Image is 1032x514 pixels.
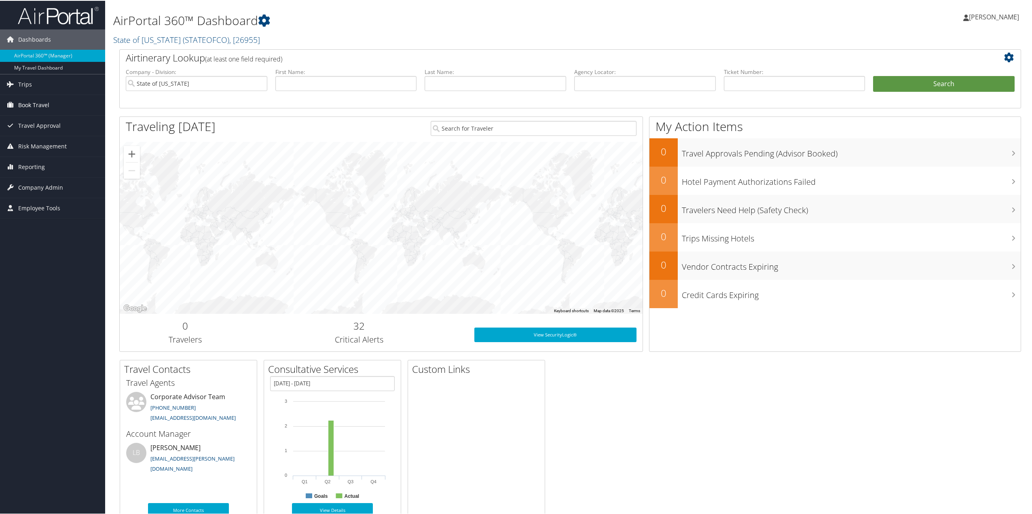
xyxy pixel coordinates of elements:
[649,137,1021,166] a: 0Travel Approvals Pending (Advisor Booked)
[18,74,32,94] span: Trips
[126,333,244,345] h3: Travelers
[594,308,624,312] span: Map data ©2025
[649,257,678,271] h2: 0
[18,156,45,176] span: Reporting
[229,34,260,44] span: , [ 26955 ]
[969,12,1019,21] span: [PERSON_NAME]
[285,472,287,477] tspan: 0
[474,327,637,341] a: View SecurityLogic®
[682,200,1021,215] h3: Travelers Need Help (Safety Check)
[126,67,267,75] label: Company - Division:
[18,94,49,114] span: Book Travel
[126,427,251,439] h3: Account Manager
[649,117,1021,134] h1: My Action Items
[18,5,99,24] img: airportal-logo.png
[682,285,1021,300] h3: Credit Cards Expiring
[682,143,1021,159] h3: Travel Approvals Pending (Advisor Booked)
[574,67,716,75] label: Agency Locator:
[205,54,282,63] span: (at least one field required)
[268,362,401,375] h2: Consultative Services
[126,442,146,462] div: LB
[122,302,148,313] a: Open this area in Google Maps (opens a new window)
[150,413,236,421] a: [EMAIL_ADDRESS][DOMAIN_NAME]
[124,162,140,178] button: Zoom out
[18,115,61,135] span: Travel Approval
[126,117,216,134] h1: Traveling [DATE]
[682,228,1021,243] h3: Trips Missing Hotels
[724,67,865,75] label: Ticket Number:
[314,493,328,498] text: Goals
[649,194,1021,222] a: 0Travelers Need Help (Safety Check)
[649,229,678,243] h2: 0
[122,442,255,475] li: [PERSON_NAME]
[124,362,257,375] h2: Travel Contacts
[649,172,678,186] h2: 0
[124,145,140,161] button: Zoom in
[126,318,244,332] h2: 0
[325,478,331,483] text: Q2
[344,493,359,498] text: Actual
[302,478,308,483] text: Q1
[256,318,462,332] h2: 32
[682,256,1021,272] h3: Vendor Contracts Expiring
[122,391,255,424] li: Corporate Advisor Team
[649,201,678,214] h2: 0
[126,50,939,64] h2: Airtinerary Lookup
[113,34,260,44] a: State of [US_STATE]
[873,75,1015,91] button: Search
[649,251,1021,279] a: 0Vendor Contracts Expiring
[18,197,60,218] span: Employee Tools
[370,478,376,483] text: Q4
[425,67,566,75] label: Last Name:
[963,4,1027,28] a: [PERSON_NAME]
[285,398,287,403] tspan: 3
[629,308,640,312] a: Terms (opens in new tab)
[256,333,462,345] h3: Critical Alerts
[18,29,51,49] span: Dashboards
[285,423,287,427] tspan: 2
[649,279,1021,307] a: 0Credit Cards Expiring
[183,34,229,44] span: ( STATEOFCO )
[649,286,678,299] h2: 0
[150,403,196,410] a: [PHONE_NUMBER]
[682,171,1021,187] h3: Hotel Payment Authorizations Failed
[113,11,723,28] h1: AirPortal 360™ Dashboard
[554,307,589,313] button: Keyboard shortcuts
[412,362,545,375] h2: Custom Links
[649,222,1021,251] a: 0Trips Missing Hotels
[18,135,67,156] span: Risk Management
[18,177,63,197] span: Company Admin
[150,454,235,472] a: [EMAIL_ADDRESS][PERSON_NAME][DOMAIN_NAME]
[649,166,1021,194] a: 0Hotel Payment Authorizations Failed
[431,120,637,135] input: Search for Traveler
[649,144,678,158] h2: 0
[275,67,417,75] label: First Name:
[126,377,251,388] h3: Travel Agents
[285,447,287,452] tspan: 1
[348,478,354,483] text: Q3
[122,302,148,313] img: Google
